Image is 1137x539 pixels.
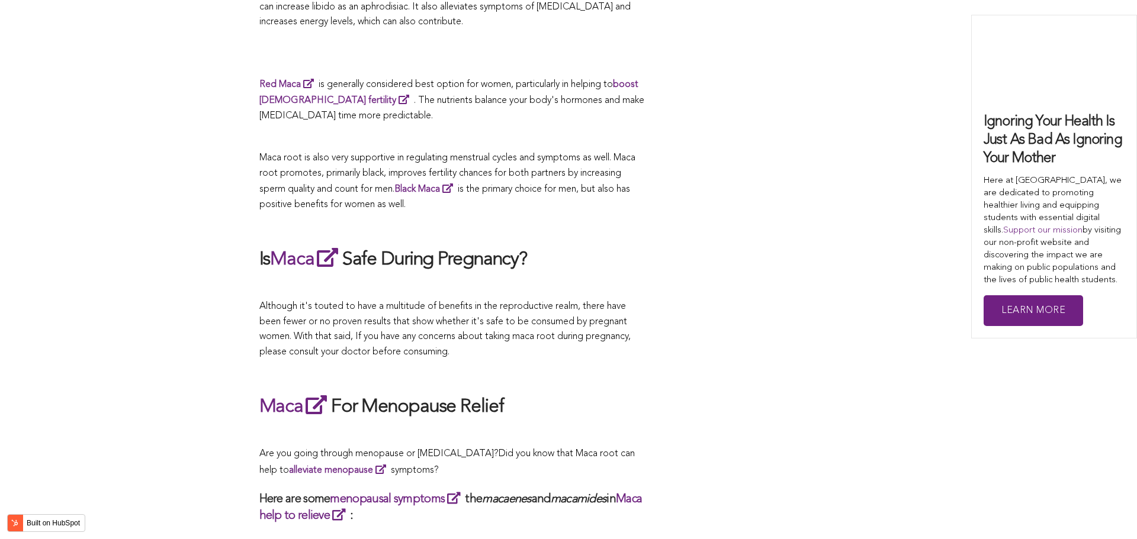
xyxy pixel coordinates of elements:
[259,493,643,522] a: Maca help to relieve
[259,80,301,89] strong: Red Maca
[984,295,1083,327] a: Learn More
[259,80,644,121] span: is generally considered best option for women, particularly in helping to . The nutrients balance...
[330,493,465,505] a: menopausal symptoms
[259,398,331,417] a: Maca
[1078,482,1137,539] iframe: Chat Widget
[7,514,85,532] button: Built on HubSpot
[259,393,644,420] h2: For Menopause Relief
[22,515,85,531] label: Built on HubSpot
[8,516,22,530] img: HubSpot sprocket logo
[551,493,607,505] em: macamides
[394,185,458,194] a: Black Maca
[259,449,499,459] span: Are you going through menopause or [MEDICAL_DATA]?
[259,490,644,524] h3: Here are some the and in :
[482,493,531,505] em: macaenes
[259,246,644,273] h2: Is Safe During Pregnancy?
[259,302,631,357] span: Although it's touted to have a multitude of benefits in the reproductive realm, there have been f...
[259,80,319,89] a: Red Maca
[259,153,635,209] span: Maca root is also very supportive in regulating menstrual cycles and symptoms as well. Maca root ...
[289,466,391,475] a: alleviate menopause
[270,250,342,269] a: Maca
[394,185,440,194] strong: Black Maca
